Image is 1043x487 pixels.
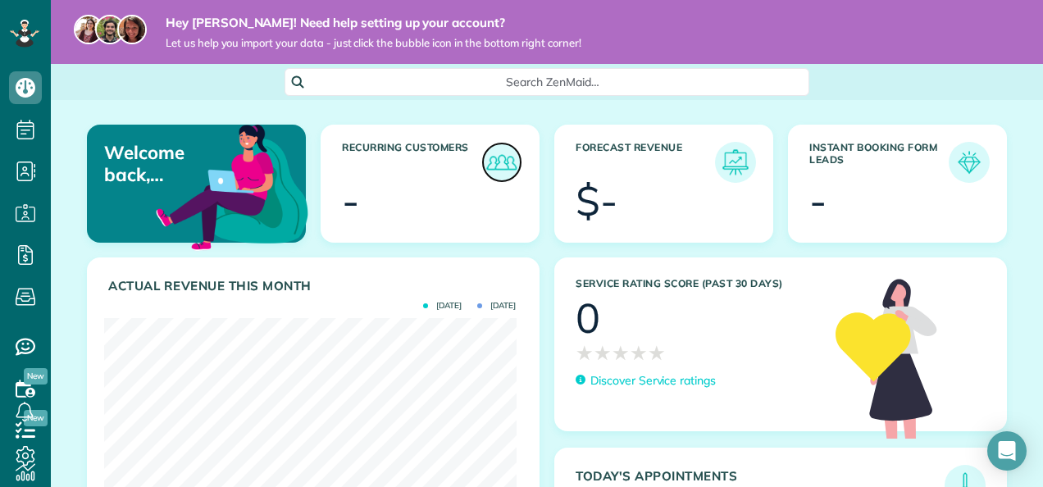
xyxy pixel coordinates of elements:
[24,368,48,385] span: New
[648,339,666,367] span: ★
[166,36,581,50] span: Let us help you import your data - just click the bubble icon in the bottom right corner!
[594,339,612,367] span: ★
[576,142,715,183] h3: Forecast Revenue
[987,431,1027,471] div: Open Intercom Messenger
[576,278,819,289] h3: Service Rating score (past 30 days)
[719,146,752,179] img: icon_forecast_revenue-8c13a41c7ed35a8dcfafea3cbb826a0462acb37728057bba2d056411b612bbbe.png
[108,279,522,294] h3: Actual Revenue this month
[612,339,630,367] span: ★
[153,106,312,265] img: dashboard_welcome-42a62b7d889689a78055ac9021e634bf52bae3f8056760290aed330b23ab8690.png
[166,15,581,31] strong: Hey [PERSON_NAME]! Need help setting up your account?
[576,180,617,221] div: $-
[576,372,716,389] a: Discover Service ratings
[342,142,481,183] h3: Recurring Customers
[117,15,147,44] img: michelle-19f622bdf1676172e81f8f8fba1fb50e276960ebfe0243fe18214015130c80e4.jpg
[809,180,827,221] div: -
[576,339,594,367] span: ★
[576,298,600,339] div: 0
[104,142,234,185] p: Welcome back, [PERSON_NAME]!
[483,143,521,181] img: icon_recurring_customers-cf858462ba22bcd05b5a5880d41d6543d210077de5bb9ebc9590e49fd87d84ed.png
[630,339,648,367] span: ★
[423,302,462,310] span: [DATE]
[74,15,103,44] img: maria-72a9807cf96188c08ef61303f053569d2e2a8a1cde33d635c8a3ac13582a053d.jpg
[809,142,949,183] h3: Instant Booking Form Leads
[590,372,716,389] p: Discover Service ratings
[342,180,359,221] div: -
[477,302,516,310] span: [DATE]
[953,146,986,179] img: icon_form_leads-04211a6a04a5b2264e4ee56bc0799ec3eb69b7e499cbb523a139df1d13a81ae0.png
[95,15,125,44] img: jorge-587dff0eeaa6aab1f244e6dc62b8924c3b6ad411094392a53c71c6c4a576187d.jpg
